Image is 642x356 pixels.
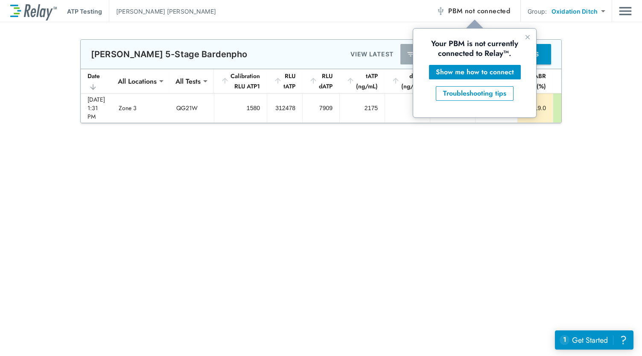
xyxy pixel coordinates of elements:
[619,3,632,19] button: Main menu
[560,104,579,112] div: 23.2
[555,330,633,350] iframe: Resource center
[391,71,423,91] div: dATP (ng/mL)
[436,7,445,15] img: Offline Icon
[347,104,378,112] div: 2175
[91,49,248,59] p: [PERSON_NAME] 5-Stage Bardenpho
[274,71,295,91] div: RLU tATP
[112,73,163,90] div: All Locations
[116,7,216,16] p: [PERSON_NAME] [PERSON_NAME]
[309,104,333,112] div: 7909
[67,7,102,16] p: ATP Testing
[81,69,112,93] th: Date
[465,6,510,16] span: not connected
[406,50,415,58] img: Latest
[112,93,169,123] td: Zone 3
[10,2,57,20] img: LuminUltra Relay
[528,7,547,16] p: Group:
[560,71,579,91] div: BSI (%)
[221,71,260,91] div: Calibration RLU ATP1
[350,49,394,59] p: VIEW LATEST
[413,29,536,117] iframe: tooltip
[169,93,214,123] td: QG21W
[619,3,632,19] img: Drawer Icon
[88,95,105,121] div: [DATE] 1:31 PM
[169,73,207,90] div: All Tests
[309,71,333,91] div: RLU dATP
[221,104,260,112] div: 1580
[346,71,378,91] div: tATP (ng/mL)
[433,3,514,20] button: PBM not connected
[274,104,295,112] div: 312478
[392,104,423,112] div: 505
[448,5,510,17] span: PBM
